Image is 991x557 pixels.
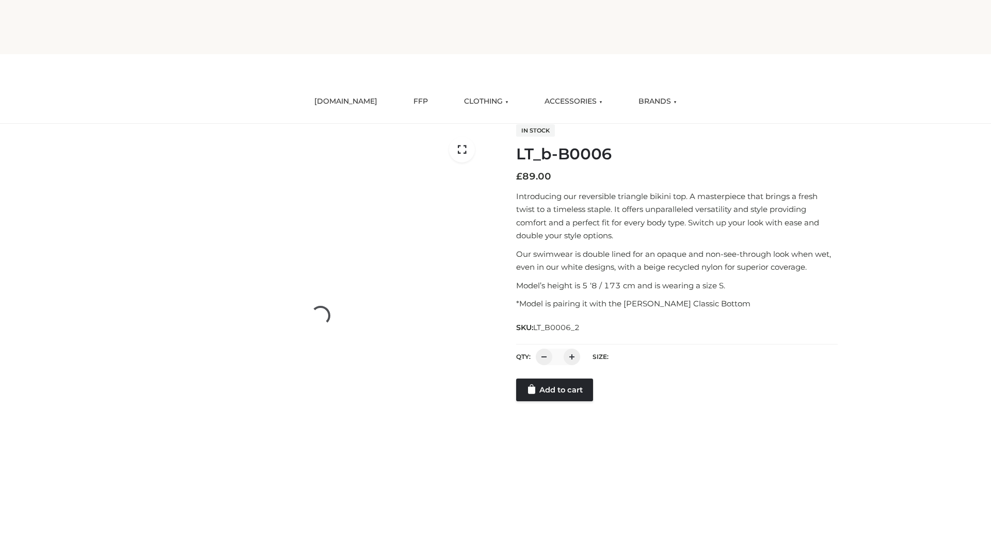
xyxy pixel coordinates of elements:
bdi: 89.00 [516,171,551,182]
a: Add to cart [516,379,593,401]
span: £ [516,171,522,182]
span: SKU: [516,321,581,334]
p: Model’s height is 5 ‘8 / 173 cm and is wearing a size S. [516,279,838,292]
a: [DOMAIN_NAME] [307,90,385,113]
a: ACCESSORIES [537,90,610,113]
label: QTY: [516,353,531,361]
span: In stock [516,124,555,137]
span: LT_B0006_2 [533,323,580,332]
p: Introducing our reversible triangle bikini top. A masterpiece that brings a fresh twist to a time... [516,190,838,242]
a: BRANDS [631,90,684,113]
label: Size: [593,353,609,361]
p: Our swimwear is double lined for an opaque and non-see-through look when wet, even in our white d... [516,248,838,274]
a: CLOTHING [456,90,516,113]
p: *Model is pairing it with the [PERSON_NAME] Classic Bottom [516,297,838,310]
a: FFP [406,90,436,113]
h1: LT_b-B0006 [516,145,838,163]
